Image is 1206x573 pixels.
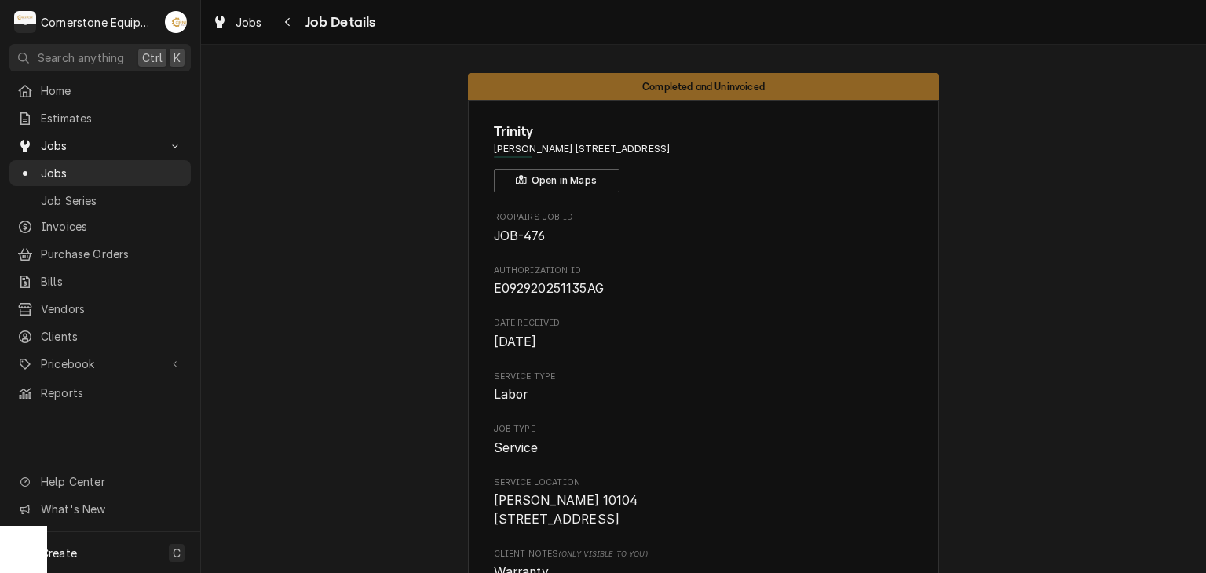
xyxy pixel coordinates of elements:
span: (Only Visible to You) [558,549,647,558]
span: Authorization ID [494,279,914,298]
div: Roopairs Job ID [494,211,914,245]
span: Roopairs Job ID [494,227,914,246]
div: Authorization ID [494,265,914,298]
a: Vendors [9,296,191,322]
span: Service Type [494,370,914,383]
span: Jobs [41,165,183,181]
span: C [173,545,181,561]
div: Date Received [494,317,914,351]
span: Completed and Uninvoiced [642,82,765,92]
span: Invoices [41,218,183,235]
span: Pricebook [41,356,159,372]
span: Date Received [494,333,914,352]
span: JOB-476 [494,228,546,243]
a: Reports [9,380,191,406]
span: E092920251135AG [494,281,604,296]
span: Purchase Orders [41,246,183,262]
span: Home [41,82,183,99]
span: Date Received [494,317,914,330]
div: C [14,11,36,33]
div: Job Type [494,423,914,457]
a: Clients [9,323,191,349]
a: Go to Help Center [9,469,191,495]
a: Invoices [9,214,191,239]
span: Address [494,142,914,156]
span: Bills [41,273,183,290]
span: Client Notes [494,548,914,560]
button: Open in Maps [494,169,619,192]
div: Status [468,73,939,100]
span: Help Center [41,473,181,490]
span: Labor [494,387,528,402]
span: Estimates [41,110,183,126]
span: Job Details [301,12,376,33]
span: Ctrl [142,49,163,66]
a: Estimates [9,105,191,131]
span: Job Series [41,192,183,209]
span: Name [494,121,914,142]
a: Jobs [9,160,191,186]
span: Jobs [236,14,262,31]
button: Navigate back [276,9,301,35]
span: Service Location [494,491,914,528]
div: Cornerstone Equipment Repair, LLC [41,14,156,31]
a: Purchase Orders [9,241,191,267]
a: Go to What's New [9,496,191,522]
span: Jobs [41,137,159,154]
span: Reports [41,385,183,401]
div: AB [165,11,187,33]
a: Jobs [206,9,269,35]
span: Authorization ID [494,265,914,277]
span: What's New [41,501,181,517]
a: Go to Pricebook [9,351,191,377]
div: Service Type [494,370,914,404]
div: Cornerstone Equipment Repair, LLC's Avatar [14,11,36,33]
div: Service Location [494,476,914,529]
a: Home [9,78,191,104]
span: Clients [41,328,183,345]
a: Job Series [9,188,191,214]
a: Go to Jobs [9,133,191,159]
span: Vendors [41,301,183,317]
span: Job Type [494,423,914,436]
button: Search anythingCtrlK [9,44,191,71]
span: Roopairs Job ID [494,211,914,224]
span: [DATE] [494,334,537,349]
a: Bills [9,268,191,294]
span: Service Location [494,476,914,489]
span: [PERSON_NAME] 10104 [STREET_ADDRESS] [494,493,638,527]
div: Client Information [494,121,914,192]
span: Search anything [38,49,124,66]
div: Andrew Buigues's Avatar [165,11,187,33]
span: K [174,49,181,66]
span: Job Type [494,439,914,458]
span: Create [41,546,77,560]
span: Service Type [494,385,914,404]
span: Service [494,440,539,455]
